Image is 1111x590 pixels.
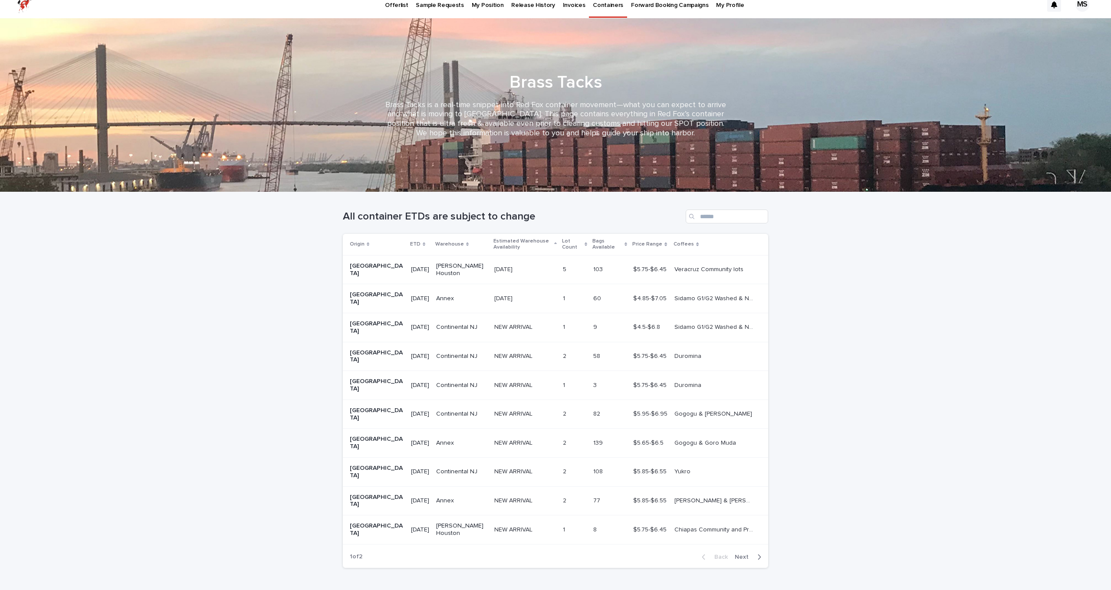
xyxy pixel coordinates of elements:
[674,351,703,360] p: Duromina
[695,553,731,561] button: Back
[350,407,404,422] p: [GEOGRAPHIC_DATA]
[674,438,738,447] p: Gogogu & Goro Muda
[494,293,514,302] p: [DATE]
[632,239,662,249] p: Price Range
[593,293,603,302] p: 60
[593,409,602,418] p: 82
[674,495,756,505] p: [PERSON_NAME] & [PERSON_NAME]
[436,439,487,447] p: Annex
[350,465,404,479] p: [GEOGRAPHIC_DATA]
[563,466,568,475] p: 2
[731,553,768,561] button: Next
[674,409,754,418] p: Gogogu & [PERSON_NAME]
[350,522,404,537] p: [GEOGRAPHIC_DATA]
[633,495,668,505] p: $5.85-$6.55
[436,468,487,475] p: Continental NJ
[343,255,768,284] tr: [GEOGRAPHIC_DATA][DATE][PERSON_NAME] Houston[DATE][DATE] 55 103103 $5.75-$6.45$5.75-$6.45 Veracru...
[593,322,599,331] p: 9
[592,236,622,252] p: Bags Available
[411,266,429,273] p: [DATE]
[674,322,756,331] p: Sidamo G1/G2 Washed & Naturals
[593,438,605,447] p: 139
[563,351,568,360] p: 2
[435,239,464,249] p: Warehouse
[593,524,598,534] p: 8
[411,324,429,331] p: [DATE]
[593,351,602,360] p: 58
[494,380,534,389] p: NEW ARRIVAL
[343,72,768,93] h1: Brass Tacks
[674,264,745,273] p: Veracruz Community lots
[494,409,534,418] p: NEW ARRIVAL
[411,497,429,505] p: [DATE]
[436,324,487,331] p: Continental NJ
[343,342,768,371] tr: [GEOGRAPHIC_DATA][DATE]Continental NJNEW ARRIVALNEW ARRIVAL 22 5858 $5.75-$6.45$5.75-$6.45 Duromi...
[411,295,429,302] p: [DATE]
[593,264,605,273] p: 103
[674,293,756,302] p: Sidamo G1/G2 Washed & Naturals
[411,468,429,475] p: [DATE]
[343,371,768,400] tr: [GEOGRAPHIC_DATA][DATE]Continental NJNEW ARRIVALNEW ARRIVAL 11 33 $5.75-$6.45$5.75-$6.45 Duromina...
[343,400,768,429] tr: [GEOGRAPHIC_DATA][DATE]Continental NJNEW ARRIVALNEW ARRIVAL 22 8282 $5.95-$6.95$5.95-$6.95 Gogogu...
[563,495,568,505] p: 2
[674,380,703,389] p: Duromina
[411,353,429,360] p: [DATE]
[343,313,768,342] tr: [GEOGRAPHIC_DATA][DATE]Continental NJNEW ARRIVALNEW ARRIVAL 11 99 $4.5-$6.8$4.5-$6.8 Sidamo G1/G2...
[410,239,421,249] p: ETD
[674,239,694,249] p: Coffees
[735,554,754,560] span: Next
[350,436,404,450] p: [GEOGRAPHIC_DATA]
[633,351,668,360] p: $5.75-$6.45
[674,466,692,475] p: Yukro
[350,378,404,393] p: [GEOGRAPHIC_DATA]
[350,262,404,277] p: [GEOGRAPHIC_DATA]
[563,409,568,418] p: 2
[633,264,668,273] p: $5.75-$6.45
[436,522,487,537] p: [PERSON_NAME] Houston
[633,322,662,331] p: $4.5-$6.8
[494,351,534,360] p: NEW ARRIVAL
[494,264,514,273] p: [DATE]
[343,486,768,515] tr: [GEOGRAPHIC_DATA][DATE]AnnexNEW ARRIVALNEW ARRIVAL 22 7777 $5.85-$6.55$5.85-$6.55 [PERSON_NAME] &...
[563,438,568,447] p: 2
[343,546,369,567] p: 1 of 2
[411,439,429,447] p: [DATE]
[436,295,487,302] p: Annex
[593,495,602,505] p: 77
[411,410,429,418] p: [DATE]
[562,236,582,252] p: Lot Count
[633,438,665,447] p: $5.65-$6.5
[350,494,404,508] p: [GEOGRAPHIC_DATA]
[563,524,567,534] p: 1
[494,495,534,505] p: NEW ARRIVAL
[494,438,534,447] p: NEW ARRIVAL
[436,262,487,277] p: [PERSON_NAME] Houston
[436,382,487,389] p: Continental NJ
[563,293,567,302] p: 1
[633,293,668,302] p: $4.85-$7.05
[436,353,487,360] p: Continental NJ
[709,554,728,560] span: Back
[411,382,429,389] p: [DATE]
[436,497,487,505] p: Annex
[350,320,404,335] p: [GEOGRAPHIC_DATA]
[343,284,768,313] tr: [GEOGRAPHIC_DATA][DATE]Annex[DATE][DATE] 11 6060 $4.85-$7.05$4.85-$7.05 Sidamo G1/G2 Washed & Nat...
[493,236,552,252] p: Estimated Warehouse Availability
[382,101,729,138] p: Brass Tacks is a real-time snippet into Red Fox container movement—what you can expect to arrive ...
[633,524,668,534] p: $5.75-$6.45
[633,409,669,418] p: $5.95-$6.95
[436,410,487,418] p: Continental NJ
[350,349,404,364] p: [GEOGRAPHIC_DATA]
[494,466,534,475] p: NEW ARRIVAL
[350,291,404,306] p: [GEOGRAPHIC_DATA]
[411,526,429,534] p: [DATE]
[593,466,605,475] p: 108
[343,429,768,458] tr: [GEOGRAPHIC_DATA][DATE]AnnexNEW ARRIVALNEW ARRIVAL 22 139139 $5.65-$6.5$5.65-$6.5 Gogogu & Goro M...
[633,466,668,475] p: $5.85-$6.55
[593,380,598,389] p: 3
[674,524,756,534] p: Chiapas Community and Producer lots
[563,264,568,273] p: 5
[686,210,768,223] input: Search
[563,380,567,389] p: 1
[633,380,668,389] p: $5.75-$6.45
